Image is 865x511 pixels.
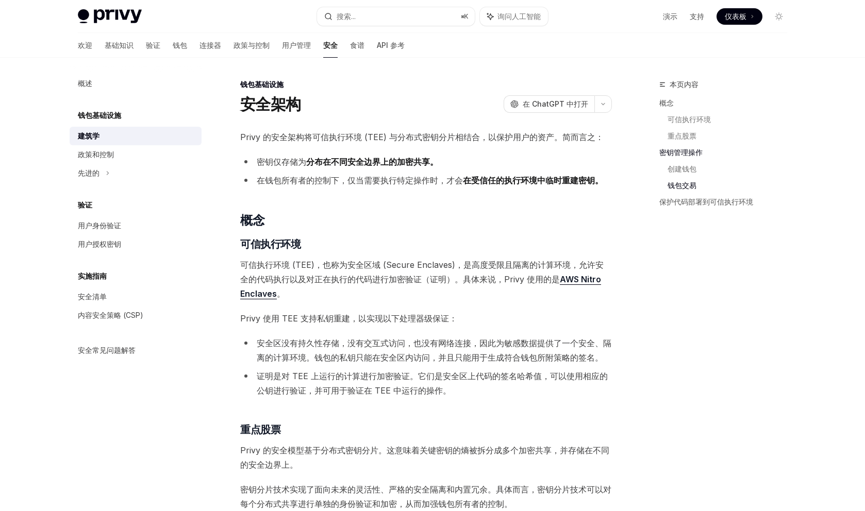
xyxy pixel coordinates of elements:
a: 创建钱包 [668,161,795,177]
font: 安全常见问题解答 [78,346,136,354]
font: 钱包交易 [668,181,696,190]
font: 密钥仅存储为 [257,157,306,167]
a: 安全 [323,33,338,58]
font: K [464,12,469,20]
font: 。 [277,288,285,299]
font: 密钥分片技术实现了面向未来的灵活性、严格的安全隔离和内置冗余。具体而言，密钥分片技术可以对每个分布式共享进行单独的身份验证和加密，从而加强钱包所有者的控制。 [240,484,611,509]
font: 在 ChatGPT 中打开 [523,99,588,108]
font: 在受信任的执行环境中临时重建密钥。 [463,175,603,185]
a: 内容安全策略 (CSP) [70,306,202,325]
font: 本页内容 [670,80,698,89]
font: 安全 [323,41,338,49]
font: 先进的 [78,168,99,177]
a: API 参考 [377,33,405,58]
a: 连接器 [199,33,221,58]
button: 询问人工智能 [480,7,548,26]
a: 可信执行环境 [668,111,795,128]
font: 钱包 [173,41,187,49]
a: 演示 [663,11,677,22]
font: 验证 [146,41,160,49]
font: 概念 [659,98,674,107]
a: 概述 [70,74,202,93]
font: 仅当需要执行特定操作时，才会 [347,175,463,185]
a: 基础知识 [105,33,134,58]
font: 建筑学 [78,131,99,140]
font: 食谱 [350,41,364,49]
font: 可信执行环境 [240,238,301,250]
a: 欢迎 [78,33,92,58]
font: 可信执行环境 (TEE)，也称为安全区域 (Secure Enclaves)，是高度受限且隔离的计算环境，允许安全的代码执行以及对正在执行的代码进行加密验证（证明）。具体来说，Privy 使用的是 [240,260,604,284]
font: 保护代码部署到可信执行环境 [659,197,753,206]
font: 支持 [690,12,704,21]
font: 仪表板 [725,12,746,21]
font: 安全架构 [240,95,301,113]
font: 分布在不同安全边界上的加密共享。 [306,157,438,167]
a: 用户身份验证 [70,216,202,235]
font: 连接器 [199,41,221,49]
font: 用户管理 [282,41,311,49]
font: 内容安全策略 (CSP) [78,311,143,319]
font: 实施指南 [78,271,107,280]
a: 密钥管理操作 [659,144,795,161]
font: Privy 的安全架构将可信执行环境 (TEE) 与分布式密钥分片相结合，以保护用户的资产。简而言之： [240,132,604,142]
a: 用户管理 [282,33,311,58]
a: 政策和控制 [70,145,202,164]
img: 灯光标志 [78,9,142,24]
a: 保护代码部署到可信执行环境 [659,194,795,210]
font: 钱包基础设施 [240,80,284,89]
font: 安全清单 [78,292,107,301]
font: 搜索... [337,12,356,21]
font: 证明是对 TEE 上运行的计算进行加密验证。它们是安全区上代码的签名哈希值，可以使用相应的公钥进行验证，并可用于验证在 TEE 中运行的操作。 [257,371,608,396]
button: 切换暗模式 [771,8,787,25]
font: API 参考 [377,41,405,49]
font: 欢迎 [78,41,92,49]
a: 钱包交易 [668,177,795,194]
a: 安全常见问题解答 [70,341,202,360]
a: 重点股票 [668,128,795,144]
font: 政策与控制 [234,41,270,49]
font: Privy 使用 TEE 支持私钥重建，以实现以下处理器级保证： [240,313,457,323]
font: 创建钱包 [668,164,696,173]
button: 在 ChatGPT 中打开 [504,95,594,113]
font: 演示 [663,12,677,21]
a: 概念 [659,95,795,111]
font: 概念 [240,213,264,228]
font: 用户身份验证 [78,221,121,230]
a: 验证 [146,33,160,58]
font: ⌘ [461,12,464,20]
font: 密钥管理操作 [659,148,703,157]
font: 重点股票 [240,423,280,436]
a: 钱包 [173,33,187,58]
a: 用户授权密钥 [70,235,202,253]
font: 用户授权密钥 [78,240,121,248]
font: 概述 [78,79,92,88]
a: 政策与控制 [234,33,270,58]
font: 可信执行环境 [668,115,711,124]
a: 建筑学 [70,127,202,145]
a: 仪表板 [717,8,762,25]
font: 政策和控制 [78,150,114,159]
font: 基础知识 [105,41,134,49]
font: 钱包基础设施 [78,111,121,120]
a: 安全清单 [70,287,202,306]
a: 支持 [690,11,704,22]
button: 搜索...⌘K [317,7,475,26]
font: 安全区没有持久性存储，没有交互式访问，也没有网络连接，因此为敏感数据提供了一个安全、隔离的计算环境。钱包的私钥只能在安全区内访问，并且只能用于生成符合钱包所附策略的签名。 [257,338,611,363]
font: 验证 [78,200,92,209]
font: Privy 的安全模型基于分布式密钥分片。这意味着关键密钥的熵被拆分成多个加密共享，并存储在不同的安全边界上。 [240,445,609,470]
font: 在钱包所有者的控制下， [257,175,347,185]
font: 重点股票 [668,131,696,140]
font: 询问人工智能 [497,12,541,21]
a: 食谱 [350,33,364,58]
